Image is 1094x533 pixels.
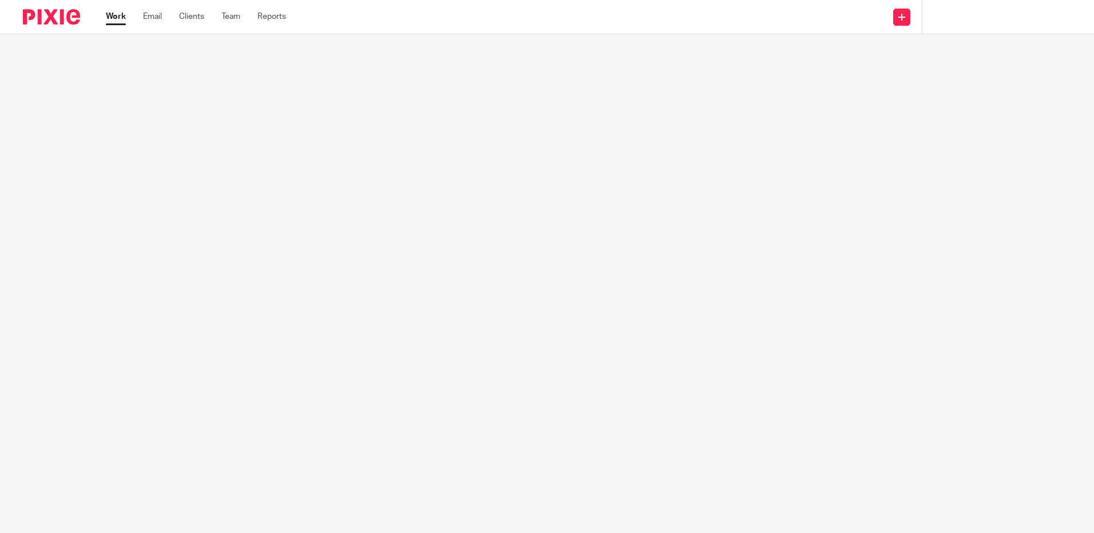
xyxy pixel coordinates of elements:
img: Pixie [23,9,80,25]
a: Work [106,11,126,22]
a: Email [143,11,162,22]
a: Team [221,11,240,22]
a: Clients [179,11,204,22]
a: Reports [257,11,286,22]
